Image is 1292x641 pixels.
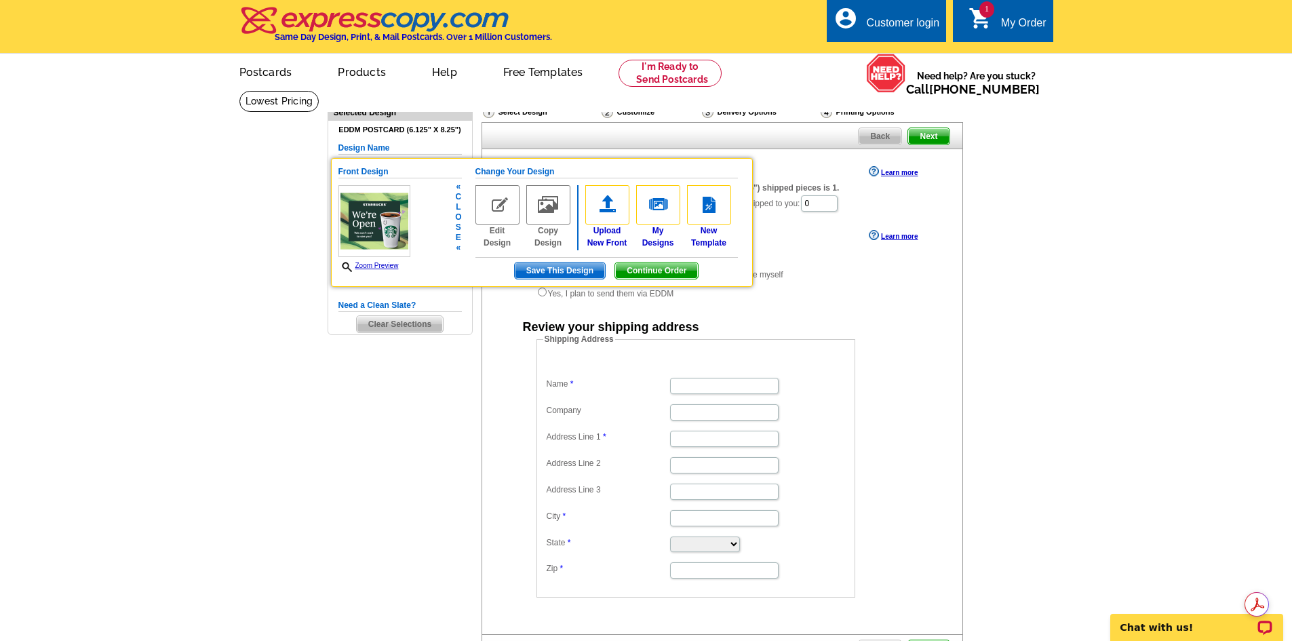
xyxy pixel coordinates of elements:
img: Printing Options & Summary [821,106,832,118]
span: Continue Order [615,263,698,279]
span: Need help? Are you stuck? [906,69,1046,96]
a: Zoom Preview [338,262,399,269]
span: 1 [979,1,994,18]
label: Address Line 3 [547,484,669,496]
a: MyDesigns [636,185,680,249]
img: new-template.gif [687,185,731,225]
a: Back [858,128,902,145]
input: Yes, I plan to send them via EDDM [538,288,547,296]
a: Free Templates [482,55,605,87]
a: account_circle Customer login [834,15,939,32]
a: Learn more [869,230,918,241]
a: Help [410,55,479,87]
img: Delivery Options [702,106,713,118]
a: [PHONE_NUMBER] [929,82,1040,96]
legend: Shipping Address [543,333,615,345]
span: Call [906,82,1040,96]
div: Customer login [866,17,939,36]
img: Select Design [483,106,494,118]
a: Learn more [869,166,918,177]
label: Zip [547,562,669,575]
span: o [455,212,461,222]
span: Clear Selections [357,316,443,332]
i: account_circle [834,6,858,31]
h4: Same Day Design, Print, & Mail Postcards. Over 1 Million Customers. [275,32,552,42]
a: NewTemplate [687,185,731,249]
a: Postcards [218,55,314,87]
label: Company [547,404,669,416]
h5: Change Your Design [475,166,738,178]
label: State [547,537,669,549]
img: small-thumb.jpg [338,185,410,257]
a: Copy Design [526,185,570,249]
label: Name [547,378,669,390]
a: 1 shopping_cart My Order [968,15,1046,32]
div: Selected Design [328,106,472,119]
i: shopping_cart [968,6,993,31]
img: help [866,54,906,93]
div: Select Design [482,105,600,122]
div: Printing Options [819,105,940,119]
label: City [547,510,669,522]
span: l [455,202,461,212]
a: Products [316,55,408,87]
label: Yes, I plan to send them via EDDM [536,286,674,300]
h5: Need a Clean Slate? [338,299,462,312]
h4: EDDM Postcard (6.125" x 8.25") [338,125,462,134]
div: Customize [600,105,701,119]
a: Edit Design [475,185,520,249]
h5: Design Name [338,142,462,155]
button: Continue Order [614,262,699,279]
span: « [455,243,461,253]
div: Review your shipping address [523,321,699,333]
a: Same Day Design, Print, & Mail Postcards. Over 1 Million Customers. [239,16,552,42]
span: c [455,192,461,202]
img: edit-design-no.gif [475,185,520,225]
span: Back [859,128,901,144]
img: my-designs.gif [636,185,680,225]
img: Customize [602,106,613,118]
span: « [455,182,461,192]
span: s [455,222,461,233]
iframe: LiveChat chat widget [1101,598,1292,641]
a: UploadNew Front [585,185,629,249]
h5: Front Design [338,166,462,178]
span: Next [908,128,949,144]
img: copy-design-no.gif [526,185,570,225]
span: Save This Design [515,263,605,279]
div: Delivery Options [701,105,819,122]
button: Save This Design [514,262,606,279]
label: Address Line 1 [547,431,669,443]
label: Yes, I will be addressing them and adding stamps/postage myself [536,267,783,281]
span: e [455,233,461,243]
label: Address Line 2 [547,457,669,469]
img: upload-front.gif [585,185,629,225]
div: My Order [1001,17,1046,36]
